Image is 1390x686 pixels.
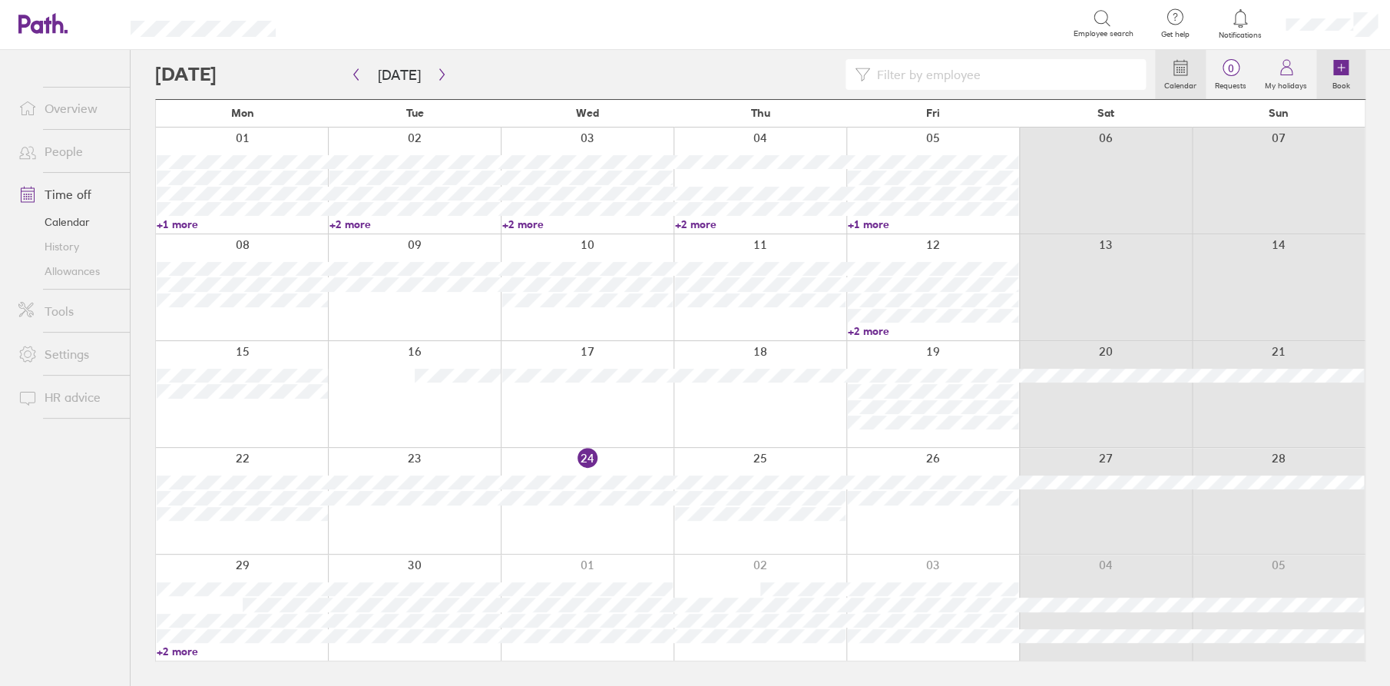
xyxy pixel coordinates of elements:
span: Wed [576,107,599,119]
span: Get help [1150,30,1200,39]
a: Notifications [1216,8,1266,40]
label: Requests [1206,77,1256,91]
div: Search [317,16,356,30]
span: Tue [406,107,424,119]
a: +2 more [675,217,846,231]
a: +2 more [502,217,673,231]
a: Calendar [1155,50,1206,99]
a: Book [1316,50,1365,99]
a: Allowances [6,259,130,283]
label: Calendar [1155,77,1206,91]
button: [DATE] [366,62,433,88]
a: My holidays [1256,50,1316,99]
a: Overview [6,93,130,124]
label: My holidays [1256,77,1316,91]
span: Employee search [1074,29,1134,38]
a: Tools [6,296,130,326]
a: Calendar [6,210,130,234]
a: 0Requests [1206,50,1256,99]
span: 0 [1206,62,1256,75]
a: History [6,234,130,259]
a: People [6,136,130,167]
span: Thu [751,107,770,119]
a: +2 more [157,645,328,658]
a: Settings [6,339,130,370]
span: Sun [1269,107,1289,119]
a: +1 more [847,217,1018,231]
input: Filter by employee [870,60,1137,89]
span: Sat [1097,107,1114,119]
label: Book [1323,77,1359,91]
a: HR advice [6,382,130,413]
a: Time off [6,179,130,210]
span: Notifications [1216,31,1266,40]
a: +2 more [847,324,1018,338]
a: +1 more [157,217,328,231]
span: Fri [926,107,940,119]
a: +2 more [329,217,501,231]
span: Mon [230,107,253,119]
